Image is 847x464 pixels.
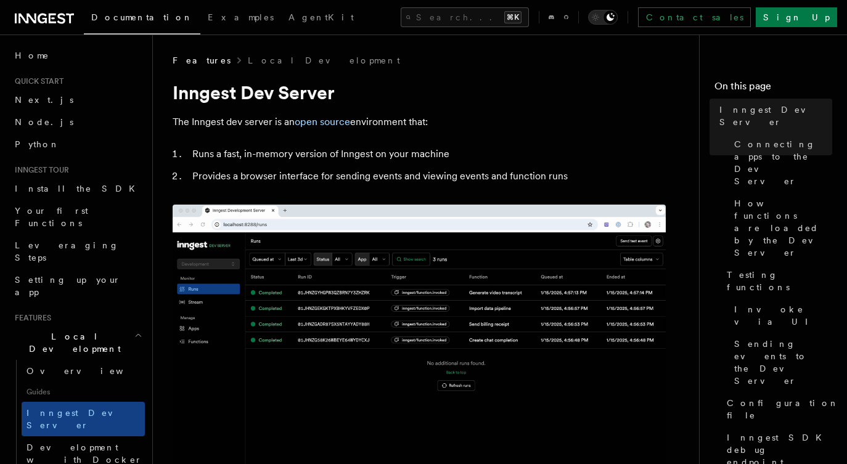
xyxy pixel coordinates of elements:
[173,54,231,67] span: Features
[173,113,666,131] p: The Inngest dev server is an environment that:
[15,49,49,62] span: Home
[189,168,666,185] li: Provides a browser interface for sending events and viewing events and function runs
[10,200,145,234] a: Your first Functions
[27,366,153,376] span: Overview
[15,184,142,193] span: Install the SDK
[734,338,832,387] span: Sending events to the Dev Server
[734,197,832,259] span: How functions are loaded by the Dev Server
[719,104,832,128] span: Inngest Dev Server
[10,325,145,360] button: Local Development
[10,76,63,86] span: Quick start
[729,298,832,333] a: Invoke via UI
[729,133,832,192] a: Connecting apps to the Dev Server
[15,95,73,105] span: Next.js
[734,303,832,328] span: Invoke via UI
[173,81,666,104] h1: Inngest Dev Server
[727,269,832,293] span: Testing functions
[727,397,839,421] span: Configuration file
[200,4,281,33] a: Examples
[10,89,145,111] a: Next.js
[504,11,522,23] kbd: ⌘K
[91,12,193,22] span: Documentation
[22,402,145,436] a: Inngest Dev Server
[714,79,832,99] h4: On this page
[722,392,832,426] a: Configuration file
[10,177,145,200] a: Install the SDK
[10,269,145,303] a: Setting up your app
[714,99,832,133] a: Inngest Dev Server
[27,408,132,430] span: Inngest Dev Server
[208,12,274,22] span: Examples
[729,192,832,264] a: How functions are loaded by the Dev Server
[15,117,73,127] span: Node.js
[10,234,145,269] a: Leveraging Steps
[281,4,361,33] a: AgentKit
[15,139,60,149] span: Python
[22,360,145,382] a: Overview
[10,165,69,175] span: Inngest tour
[84,4,200,35] a: Documentation
[729,333,832,392] a: Sending events to the Dev Server
[756,7,837,27] a: Sign Up
[10,111,145,133] a: Node.js
[722,264,832,298] a: Testing functions
[248,54,400,67] a: Local Development
[638,7,751,27] a: Contact sales
[401,7,529,27] button: Search...⌘K
[22,382,145,402] span: Guides
[734,138,832,187] span: Connecting apps to the Dev Server
[15,275,121,297] span: Setting up your app
[588,10,618,25] button: Toggle dark mode
[15,240,119,263] span: Leveraging Steps
[295,116,350,128] a: open source
[10,330,134,355] span: Local Development
[288,12,354,22] span: AgentKit
[189,145,666,163] li: Runs a fast, in-memory version of Inngest on your machine
[15,206,88,228] span: Your first Functions
[10,133,145,155] a: Python
[10,313,51,323] span: Features
[10,44,145,67] a: Home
